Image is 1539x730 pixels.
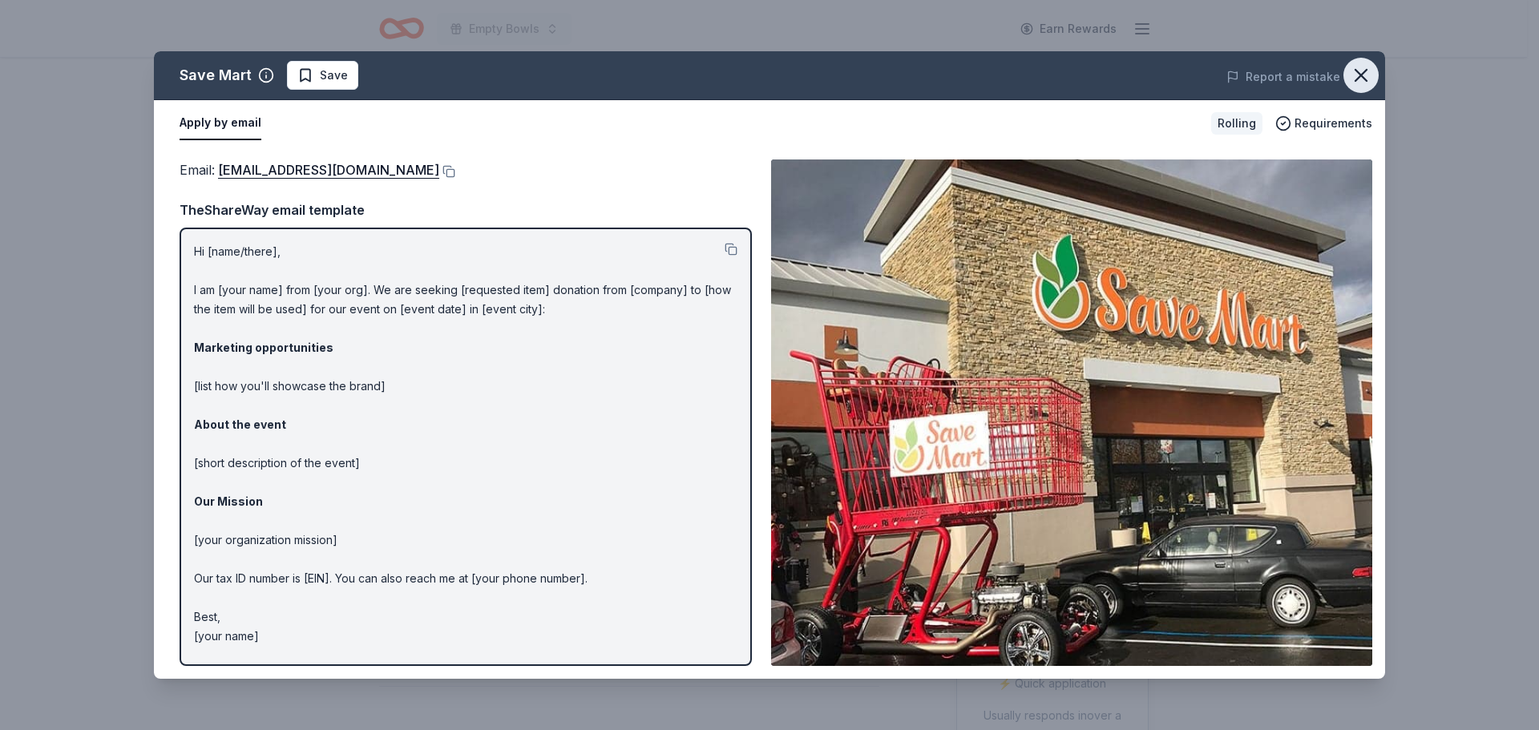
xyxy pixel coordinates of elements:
img: Image for Save Mart [771,159,1372,666]
span: Save [320,66,348,85]
span: Email : [180,162,439,178]
strong: About the event [194,417,286,431]
button: Apply by email [180,107,261,140]
strong: Marketing opportunities [194,341,333,354]
div: Save Mart [180,63,252,88]
a: [EMAIL_ADDRESS][DOMAIN_NAME] [218,159,439,180]
div: Rolling [1211,112,1262,135]
strong: Our Mission [194,494,263,508]
div: TheShareWay email template [180,200,752,220]
button: Report a mistake [1226,67,1340,87]
button: Requirements [1275,114,1372,133]
p: Hi [name/there], I am [your name] from [your org]. We are seeking [requested item] donation from ... [194,242,737,646]
span: Requirements [1295,114,1372,133]
button: Save [287,61,358,90]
